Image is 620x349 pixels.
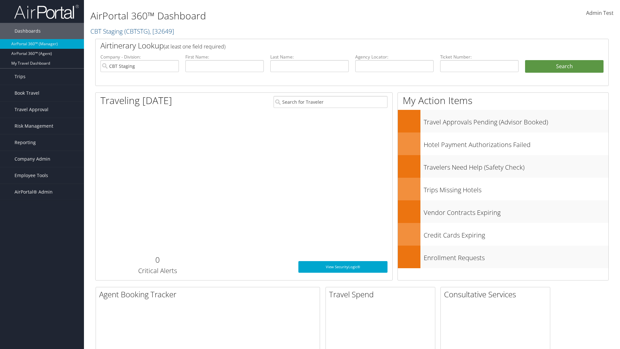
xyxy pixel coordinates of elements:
label: Company - Division: [100,54,179,60]
label: Ticket Number: [440,54,519,60]
label: First Name: [185,54,264,60]
a: Hotel Payment Authorizations Failed [398,132,608,155]
a: View SecurityLogic® [298,261,387,273]
a: Vendor Contracts Expiring [398,200,608,223]
span: Company Admin [15,151,50,167]
h3: Credit Cards Expiring [424,227,608,240]
span: ( CBTSTG ) [124,27,150,36]
label: Agency Locator: [355,54,434,60]
a: Travel Approvals Pending (Advisor Booked) [398,110,608,132]
h1: My Action Items [398,94,608,107]
h2: Travel Spend [329,289,435,300]
span: Dashboards [15,23,41,39]
a: Credit Cards Expiring [398,223,608,246]
span: , [ 32649 ] [150,27,174,36]
h3: Hotel Payment Authorizations Failed [424,137,608,149]
h3: Vendor Contracts Expiring [424,205,608,217]
a: Enrollment Requests [398,246,608,268]
span: Travel Approval [15,101,48,118]
a: Travelers Need Help (Safety Check) [398,155,608,178]
h3: Travel Approvals Pending (Advisor Booked) [424,114,608,127]
span: (at least one field required) [164,43,225,50]
h3: Travelers Need Help (Safety Check) [424,160,608,172]
span: Admin Test [586,9,614,16]
h3: Critical Alerts [100,266,214,275]
span: Book Travel [15,85,39,101]
span: Risk Management [15,118,53,134]
h1: Traveling [DATE] [100,94,172,107]
img: airportal-logo.png [14,4,79,19]
input: Search for Traveler [274,96,387,108]
h3: Trips Missing Hotels [424,182,608,195]
span: Reporting [15,134,36,151]
a: Trips Missing Hotels [398,178,608,200]
h1: AirPortal 360™ Dashboard [90,9,439,23]
a: Admin Test [586,3,614,23]
h2: Airtinerary Lookup [100,40,561,51]
h2: Agent Booking Tracker [99,289,320,300]
span: AirPortal® Admin [15,184,53,200]
label: Last Name: [270,54,349,60]
a: CBT Staging [90,27,174,36]
h2: Consultative Services [444,289,550,300]
span: Trips [15,69,26,85]
h2: 0 [100,254,214,265]
h3: Enrollment Requests [424,250,608,262]
span: Employee Tools [15,167,48,184]
button: Search [525,60,604,73]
